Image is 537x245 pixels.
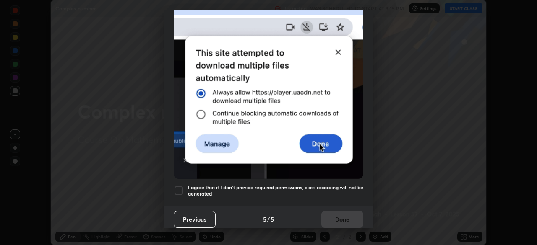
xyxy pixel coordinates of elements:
h4: 5 [271,215,274,224]
button: Previous [174,211,216,228]
h4: / [267,215,270,224]
h4: 5 [263,215,266,224]
h5: I agree that if I don't provide required permissions, class recording will not be generated [188,184,363,197]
